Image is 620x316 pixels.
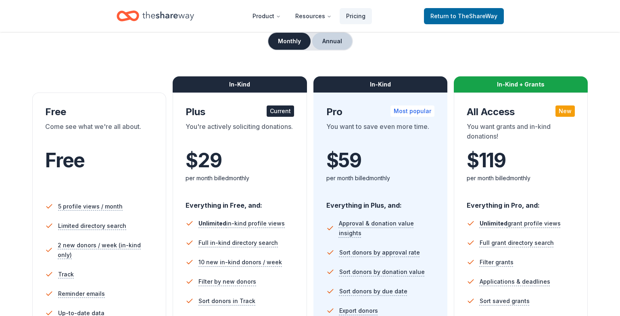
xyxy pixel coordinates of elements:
span: Track [58,270,74,279]
div: Most popular [390,105,434,117]
span: Sort donors by approval rate [339,248,420,257]
div: You want grants and in-kind donations! [467,122,575,144]
span: Reminder emails [58,289,105,299]
div: All Access [467,105,575,118]
span: Unlimited [480,220,507,227]
span: $ 29 [186,149,221,172]
button: Annual [312,33,352,50]
button: Product [246,8,287,24]
div: Come see what we're all about. [45,122,153,144]
span: $ 119 [467,149,506,172]
nav: Main [246,6,372,25]
span: Export donors [339,306,378,316]
div: Plus [186,105,294,118]
div: In-Kind [173,76,307,93]
span: Applications & deadlines [480,277,550,287]
span: Unlimited [198,220,226,227]
span: 5 profile views / month [58,202,123,211]
a: Home [117,6,194,25]
div: You're actively soliciting donations. [186,122,294,144]
span: to TheShareWay [451,13,497,19]
div: Everything in Free, and: [186,194,294,211]
div: Current [267,105,294,117]
div: You want to save even more time. [326,122,434,144]
span: 10 new in-kind donors / week [198,257,282,267]
div: Pro [326,105,434,118]
div: In-Kind + Grants [454,76,588,93]
span: Filter grants [480,257,514,267]
button: Monthly [268,33,311,50]
a: Returnto TheShareWay [424,8,504,24]
span: in-kind profile views [198,220,285,227]
span: Free [45,148,85,172]
span: grant profile views [480,220,561,227]
div: per month billed monthly [186,173,294,183]
div: Free [45,105,153,118]
span: Approval & donation value insights [339,219,434,238]
span: 2 new donors / week (in-kind only) [58,240,153,260]
span: Sort donors by donation value [339,267,425,277]
button: Resources [289,8,338,24]
div: Everything in Plus, and: [326,194,434,211]
span: Sort donors by due date [339,287,407,296]
div: per month billed monthly [326,173,434,183]
span: Full in-kind directory search [198,238,278,248]
div: per month billed monthly [467,173,575,183]
div: Everything in Pro, and: [467,194,575,211]
a: Pricing [340,8,372,24]
div: In-Kind [313,76,447,93]
span: Full grant directory search [480,238,554,248]
span: Limited directory search [58,221,126,231]
span: Sort saved grants [480,296,530,306]
span: $ 59 [326,149,361,172]
span: Return [430,11,497,21]
span: Filter by new donors [198,277,256,287]
span: Sort donors in Track [198,296,255,306]
div: New [555,105,575,117]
